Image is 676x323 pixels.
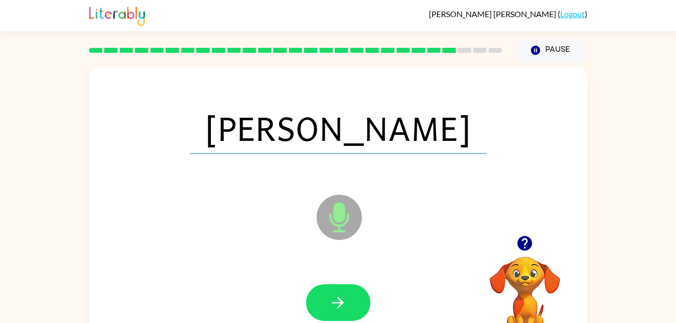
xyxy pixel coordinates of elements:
[560,9,585,19] a: Logout
[89,4,145,26] img: Literably
[429,9,587,19] div: ( )
[429,9,558,19] span: [PERSON_NAME] [PERSON_NAME]
[514,39,587,62] button: Pause
[190,102,487,154] span: [PERSON_NAME]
